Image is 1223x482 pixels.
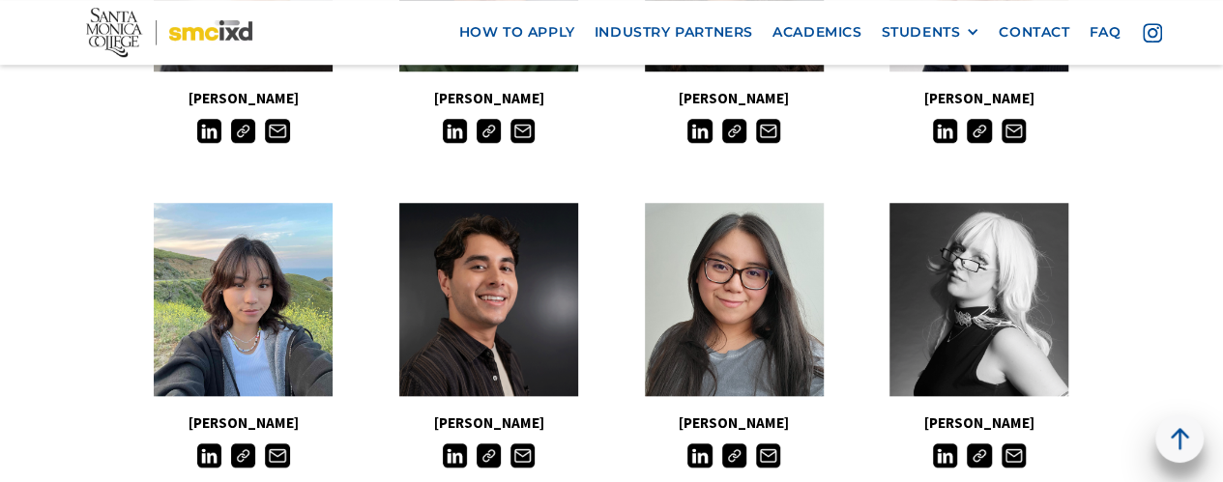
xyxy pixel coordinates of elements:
img: LinkedIn icon [687,119,712,143]
img: Email icon [756,443,780,468]
img: Link icon [477,119,501,143]
img: Email icon [510,443,535,468]
h5: [PERSON_NAME] [366,411,612,436]
h5: [PERSON_NAME] [121,86,366,111]
a: faq [1079,14,1130,50]
img: icon - instagram [1143,23,1162,43]
img: LinkedIn icon [933,443,957,468]
img: LinkedIn icon [197,119,221,143]
div: STUDENTS [881,24,979,41]
img: LinkedIn icon [443,443,467,468]
a: Academics [763,14,871,50]
h5: [PERSON_NAME] [121,411,366,436]
img: Email icon [265,119,289,143]
img: Email icon [265,443,289,468]
img: Email icon [1002,443,1026,468]
img: Email icon [756,119,780,143]
img: LinkedIn icon [687,443,712,468]
img: Link icon [231,443,255,468]
img: Link icon [722,443,746,468]
a: contact [989,14,1079,50]
img: LinkedIn icon [197,443,221,468]
h5: [PERSON_NAME] [857,411,1102,436]
h5: [PERSON_NAME] [857,86,1102,111]
img: Link icon [477,443,501,468]
h5: [PERSON_NAME] [366,86,612,111]
img: Email icon [1002,119,1026,143]
img: LinkedIn icon [443,119,467,143]
a: how to apply [449,14,584,50]
img: Link icon [722,119,746,143]
img: Santa Monica College - SMC IxD logo [86,8,253,57]
img: Link icon [967,443,991,468]
img: Link icon [231,119,255,143]
h5: [PERSON_NAME] [611,411,857,436]
img: Email icon [510,119,535,143]
img: Link icon [967,119,991,143]
a: back to top [1155,414,1204,463]
img: LinkedIn icon [933,119,957,143]
h5: [PERSON_NAME] [611,86,857,111]
div: STUDENTS [881,24,960,41]
a: industry partners [585,14,763,50]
